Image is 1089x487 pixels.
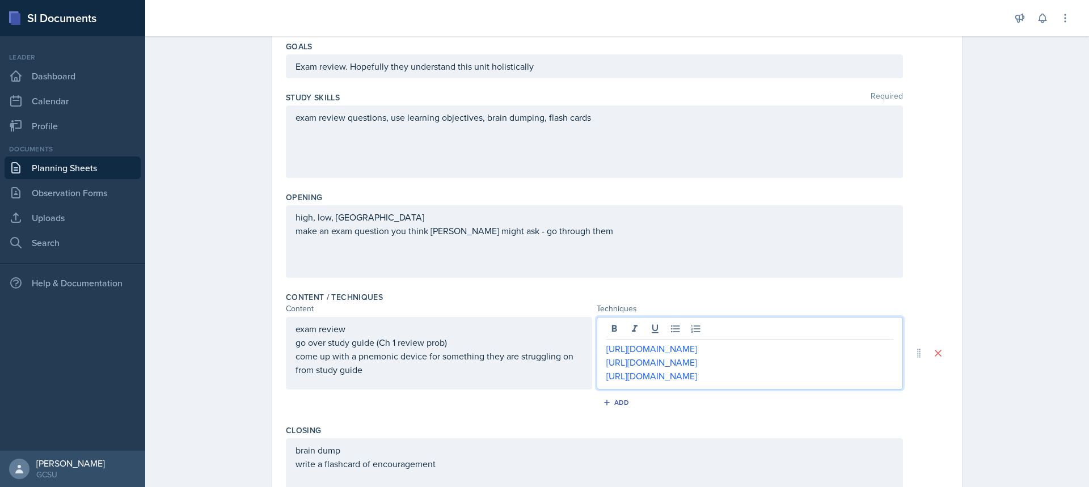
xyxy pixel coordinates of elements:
[296,457,893,471] p: write a flashcard of encouragement
[5,52,141,62] div: Leader
[286,291,383,303] label: Content / Techniques
[606,356,697,369] a: [URL][DOMAIN_NAME]
[5,65,141,87] a: Dashboard
[296,111,893,124] p: exam review questions, use learning objectives, brain dumping, flash cards
[296,224,893,238] p: make an exam question you think [PERSON_NAME] might ask - go through them
[36,469,105,480] div: GCSU
[5,206,141,229] a: Uploads
[296,443,893,457] p: brain dump
[36,458,105,469] div: [PERSON_NAME]
[286,41,313,52] label: Goals
[296,349,583,376] p: come up with a pnemonic device for something they are struggling on from study guide
[606,342,697,355] a: [URL][DOMAIN_NAME]
[5,90,141,112] a: Calendar
[605,398,630,407] div: Add
[606,370,697,382] a: [URL][DOMAIN_NAME]
[286,92,340,103] label: Study Skills
[5,156,141,179] a: Planning Sheets
[286,192,322,203] label: Opening
[5,115,141,137] a: Profile
[5,272,141,294] div: Help & Documentation
[296,322,583,336] p: exam review
[599,394,636,411] button: Add
[871,92,903,103] span: Required
[296,60,893,73] p: Exam review. Hopefully they understand this unit holistically
[5,144,141,154] div: Documents
[286,303,592,315] div: Content
[286,425,321,436] label: Closing
[296,210,893,224] p: high, low, [GEOGRAPHIC_DATA]
[5,231,141,254] a: Search
[5,181,141,204] a: Observation Forms
[296,336,583,349] p: go over study guide (Ch 1 review prob)
[597,303,903,315] div: Techniques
